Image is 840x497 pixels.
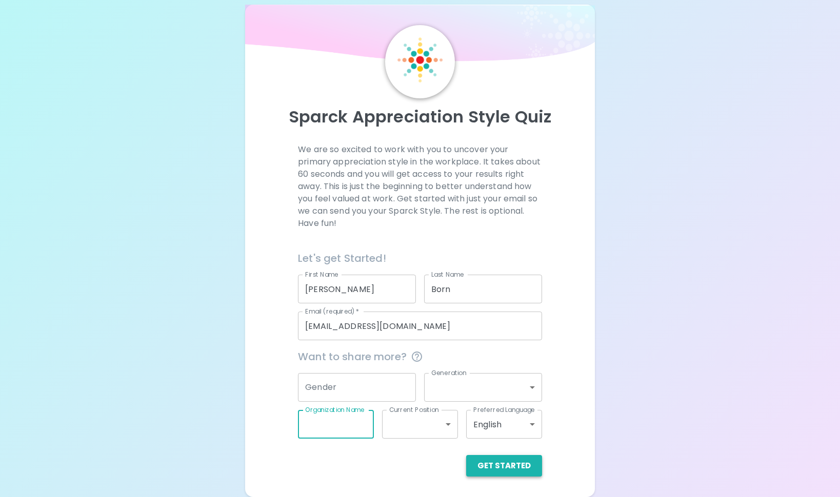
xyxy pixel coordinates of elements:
label: Email (required) [305,307,359,316]
p: We are so excited to work with you to uncover your primary appreciation style in the workplace. I... [298,143,542,230]
h6: Let's get Started! [298,250,542,266]
label: Preferred Language [473,405,535,414]
label: First Name [305,270,338,279]
div: English [466,410,542,439]
label: Generation [431,368,467,377]
img: Sparck Logo [397,37,443,82]
img: wave [245,5,595,66]
label: Organization Name [305,405,365,414]
svg: This information is completely confidential and only used for aggregated appreciation studies at ... [411,350,423,363]
label: Last Name [431,270,464,279]
button: Get Started [466,455,542,477]
span: Want to share more? [298,348,542,365]
label: Current Position [389,405,439,414]
p: Sparck Appreciation Style Quiz [257,107,583,127]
